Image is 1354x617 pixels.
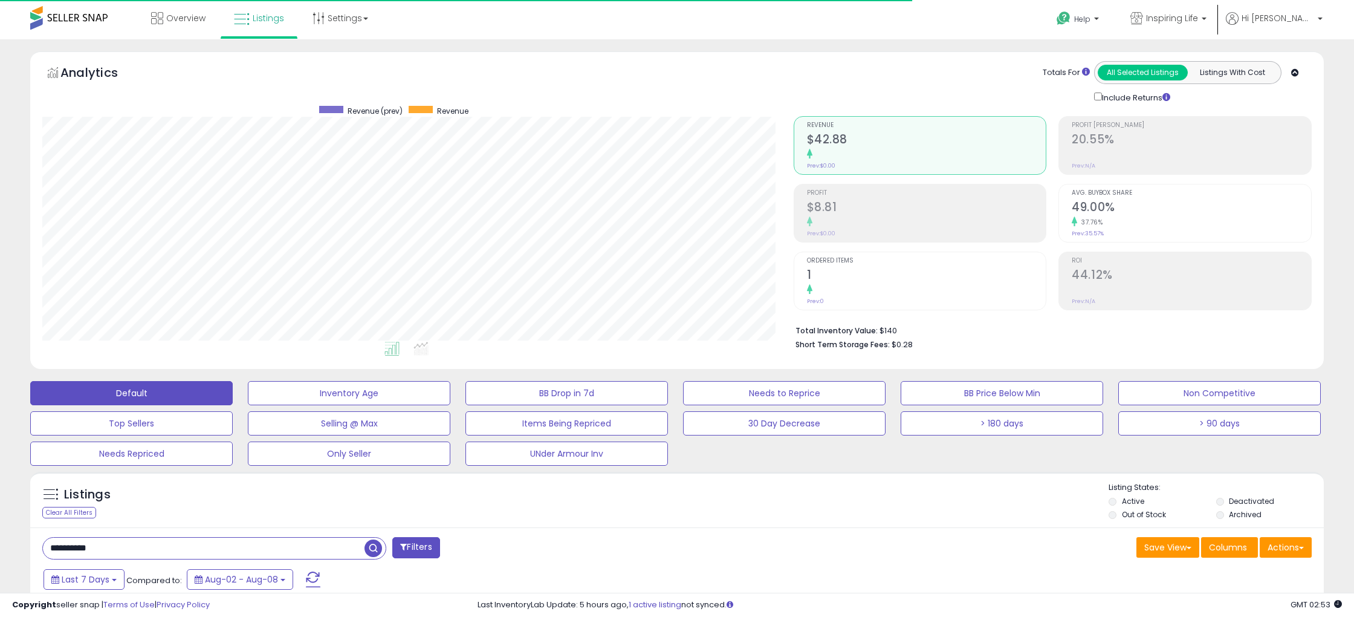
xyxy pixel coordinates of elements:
[1260,537,1312,558] button: Actions
[248,381,450,405] button: Inventory Age
[1072,258,1311,264] span: ROI
[60,64,141,84] h5: Analytics
[807,200,1046,217] h2: $8.81
[1072,132,1311,149] h2: 20.55%
[248,442,450,466] button: Only Seller
[807,230,835,237] small: Prev: $0.00
[1122,509,1166,520] label: Out of Stock
[1056,11,1071,26] i: Get Help
[126,575,182,586] span: Compared to:
[901,381,1103,405] button: BB Price Below Min
[1085,90,1185,104] div: Include Returns
[1072,268,1311,284] h2: 44.12%
[901,411,1103,436] button: > 180 days
[1072,122,1311,129] span: Profit [PERSON_NAME]
[807,298,824,305] small: Prev: 0
[1109,482,1324,494] p: Listing States:
[64,486,111,503] h5: Listings
[62,573,109,586] span: Last 7 Days
[1072,298,1095,305] small: Prev: N/A
[103,599,155,610] a: Terms of Use
[1074,14,1090,24] span: Help
[1209,541,1247,553] span: Columns
[166,12,206,24] span: Overview
[205,573,278,586] span: Aug-02 - Aug-08
[1077,218,1103,227] small: 37.76%
[807,122,1046,129] span: Revenue
[1098,65,1188,80] button: All Selected Listings
[348,106,403,116] span: Revenue (prev)
[1187,65,1277,80] button: Listings With Cost
[253,12,284,24] span: Listings
[795,325,878,336] b: Total Inventory Value:
[1118,411,1321,436] button: > 90 days
[1047,2,1111,39] a: Help
[1072,190,1311,197] span: Avg. Buybox Share
[683,381,886,405] button: Needs to Reprice
[683,411,886,436] button: 30 Day Decrease
[1136,537,1199,558] button: Save View
[465,442,668,466] button: UNder Armour Inv
[30,411,233,436] button: Top Sellers
[1242,12,1314,24] span: Hi [PERSON_NAME]
[392,537,439,558] button: Filters
[807,268,1046,284] h2: 1
[1118,381,1321,405] button: Non Competitive
[437,106,468,116] span: Revenue
[807,258,1046,264] span: Ordered Items
[807,190,1046,197] span: Profit
[1291,599,1342,610] span: 2025-08-17 02:53 GMT
[465,381,668,405] button: BB Drop in 7d
[465,411,668,436] button: Items Being Repriced
[1201,537,1258,558] button: Columns
[44,569,125,590] button: Last 7 Days
[1072,162,1095,169] small: Prev: N/A
[1229,496,1274,506] label: Deactivated
[1043,67,1090,79] div: Totals For
[478,599,1342,611] div: Last InventoryLab Update: 5 hours ago, not synced.
[795,322,1303,337] li: $140
[795,339,890,350] b: Short Term Storage Fees:
[30,442,233,466] button: Needs Repriced
[248,411,450,436] button: Selling @ Max
[1226,12,1323,39] a: Hi [PERSON_NAME]
[1146,12,1198,24] span: Inspiring Life
[12,599,56,610] strong: Copyright
[1122,496,1144,506] label: Active
[42,507,96,518] div: Clear All Filters
[892,339,913,350] span: $0.28
[807,132,1046,149] h2: $42.88
[1229,509,1262,520] label: Archived
[1072,230,1104,237] small: Prev: 35.57%
[629,599,681,610] a: 1 active listing
[157,599,210,610] a: Privacy Policy
[12,599,210,611] div: seller snap | |
[30,381,233,405] button: Default
[1072,200,1311,217] h2: 49.00%
[807,162,835,169] small: Prev: $0.00
[187,569,293,590] button: Aug-02 - Aug-08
